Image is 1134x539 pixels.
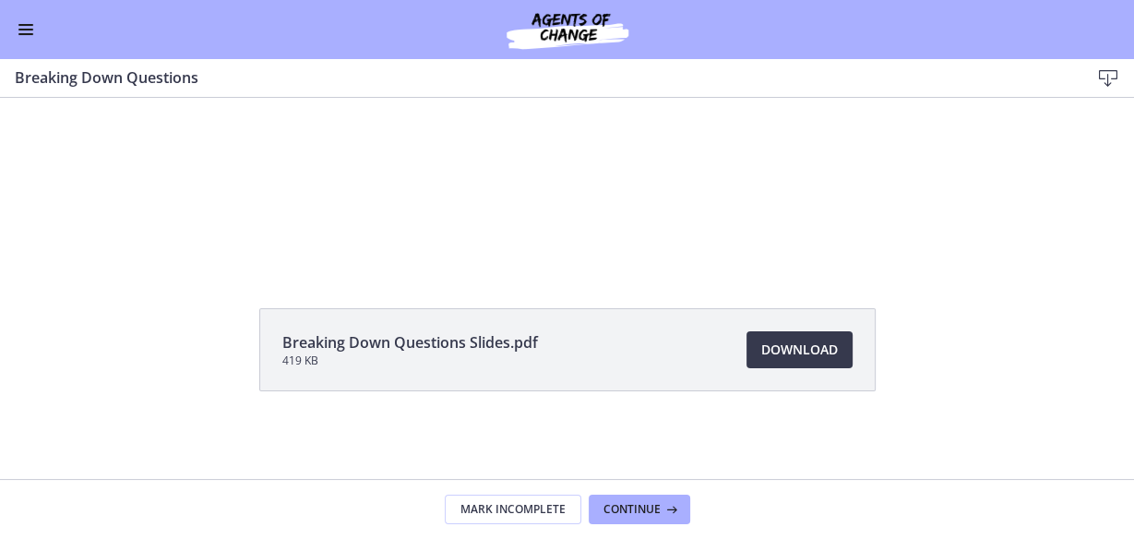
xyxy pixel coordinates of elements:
[603,502,661,517] span: Continue
[282,331,538,353] span: Breaking Down Questions Slides.pdf
[282,353,538,368] span: 419 KB
[445,495,581,524] button: Mark Incomplete
[460,502,566,517] span: Mark Incomplete
[761,339,838,361] span: Download
[15,66,1060,89] h3: Breaking Down Questions
[746,331,853,368] a: Download
[457,7,678,52] img: Agents of Change
[589,495,690,524] button: Continue
[15,18,37,41] button: Enable menu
